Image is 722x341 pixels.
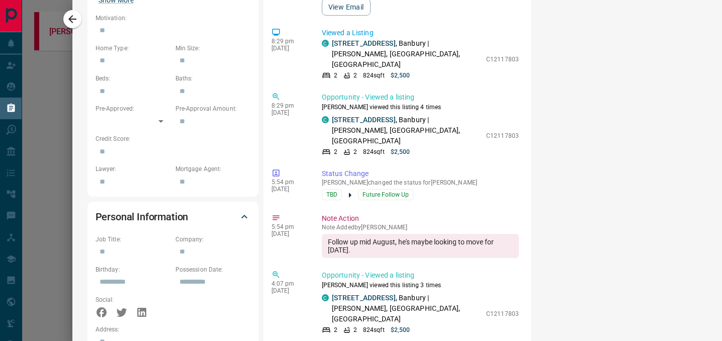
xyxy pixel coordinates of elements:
p: 824 sqft [363,71,385,80]
div: condos.ca [322,116,329,123]
p: [PERSON_NAME] viewed this listing 3 times [322,281,519,290]
p: Lawyer: [96,164,170,174]
p: Opportunity - Viewed a listing [322,270,519,281]
p: [PERSON_NAME] changed the status for [PERSON_NAME] [322,179,519,186]
div: condos.ca [322,40,329,47]
p: 2 [353,325,357,334]
p: Birthday: [96,265,170,274]
p: Status Change [322,168,519,179]
p: Company: [175,235,250,244]
p: , Banbury | [PERSON_NAME], [GEOGRAPHIC_DATA], [GEOGRAPHIC_DATA] [332,293,481,324]
div: condos.ca [322,294,329,301]
p: [DATE] [272,45,307,52]
p: 824 sqft [363,147,385,156]
p: 5:54 pm [272,223,307,230]
p: , Banbury | [PERSON_NAME], [GEOGRAPHIC_DATA], [GEOGRAPHIC_DATA] [332,38,481,70]
p: Min Size: [175,44,250,53]
p: [DATE] [272,186,307,193]
p: $2,500 [391,325,410,334]
a: [STREET_ADDRESS] [332,39,396,47]
p: 8:29 pm [272,38,307,45]
p: Baths: [175,74,250,83]
p: C12117803 [486,309,519,318]
p: Note Action [322,213,519,224]
p: 2 [334,147,337,156]
span: TBD [326,190,337,200]
p: [PERSON_NAME] viewed this listing 4 times [322,103,519,112]
p: $2,500 [391,71,410,80]
p: [DATE] [272,230,307,237]
span: Future Follow Up [363,190,409,200]
div: Personal Information [96,205,250,229]
p: Note Added by [PERSON_NAME] [322,224,519,231]
p: Motivation: [96,14,250,23]
p: 824 sqft [363,325,385,334]
p: 2 [334,71,337,80]
p: 4:07 pm [272,280,307,287]
p: [DATE] [272,287,307,294]
p: Pre-Approved: [96,104,170,113]
p: Pre-Approval Amount: [175,104,250,113]
h2: Personal Information [96,209,189,225]
p: Beds: [96,74,170,83]
p: Opportunity - Viewed a listing [322,92,519,103]
p: 8:29 pm [272,102,307,109]
p: 2 [353,71,357,80]
p: Social: [96,295,170,304]
a: [STREET_ADDRESS] [332,294,396,302]
p: Credit Score: [96,134,250,143]
p: [DATE] [272,109,307,116]
p: Job Title: [96,235,170,244]
p: C12117803 [486,55,519,64]
p: 2 [334,325,337,334]
p: , Banbury | [PERSON_NAME], [GEOGRAPHIC_DATA], [GEOGRAPHIC_DATA] [332,115,481,146]
p: Mortgage Agent: [175,164,250,174]
div: Follow up mid August, he's maybe looking to move for [DATE]. [322,234,519,258]
p: Address: [96,325,250,334]
a: [STREET_ADDRESS] [332,116,396,124]
p: 2 [353,147,357,156]
p: $2,500 [391,147,410,156]
p: Possession Date: [175,265,250,274]
p: 5:54 pm [272,179,307,186]
p: Viewed a Listing [322,28,519,38]
p: Home Type: [96,44,170,53]
p: C12117803 [486,131,519,140]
